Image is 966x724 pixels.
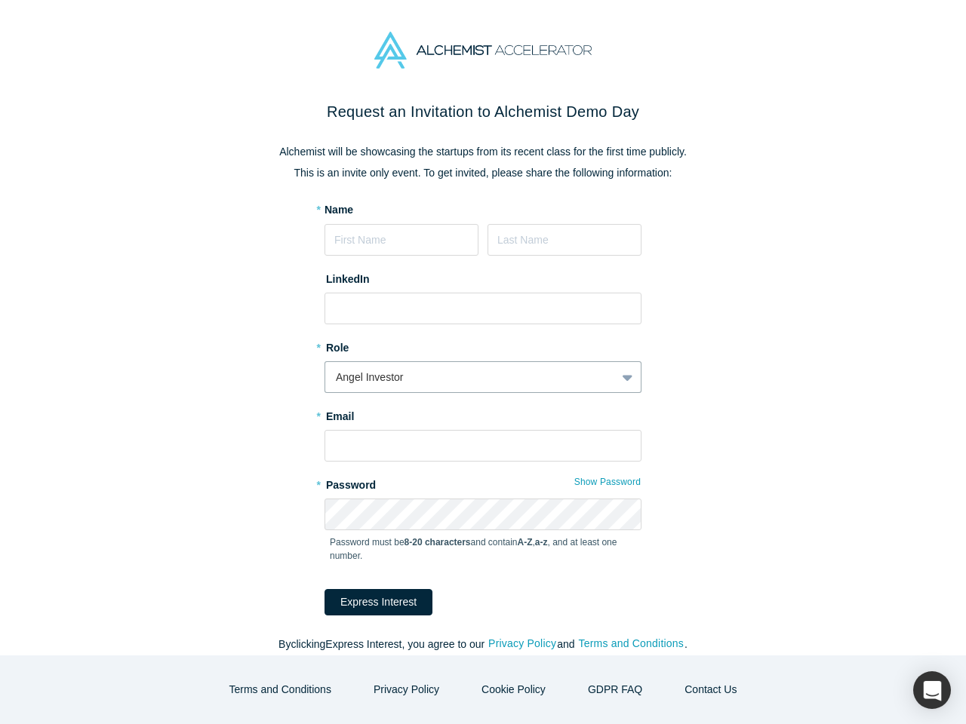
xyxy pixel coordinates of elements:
label: Password [325,472,641,493]
input: First Name [325,224,478,256]
button: Cookie Policy [466,676,561,703]
strong: 8-20 characters [405,537,471,548]
button: Express Interest [325,589,432,615]
button: Terms and Conditions [214,676,347,703]
button: Show Password [574,472,641,492]
button: Privacy Policy [488,635,557,652]
strong: a-z [535,537,548,548]
button: Privacy Policy [358,676,455,703]
p: By clicking Express Interest , you agree to our and . [166,637,800,652]
img: Alchemist Accelerator Logo [374,32,592,69]
button: Terms and Conditions [577,635,685,652]
label: LinkedIn [325,266,370,287]
a: GDPR FAQ [572,676,658,703]
label: Role [325,335,641,356]
p: Password must be and contain , , and at least one number. [330,535,636,563]
p: This is an invite only event. To get invited, please share the following information: [166,165,800,181]
p: Alchemist will be showcasing the startups from its recent class for the first time publicly. [166,144,800,160]
button: Contact Us [669,676,752,703]
label: Name [325,202,353,218]
h2: Request an Invitation to Alchemist Demo Day [166,100,800,123]
label: Email [325,403,641,425]
div: Angel Investor [336,370,605,385]
input: Last Name [488,224,641,256]
strong: A-Z [518,537,533,548]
